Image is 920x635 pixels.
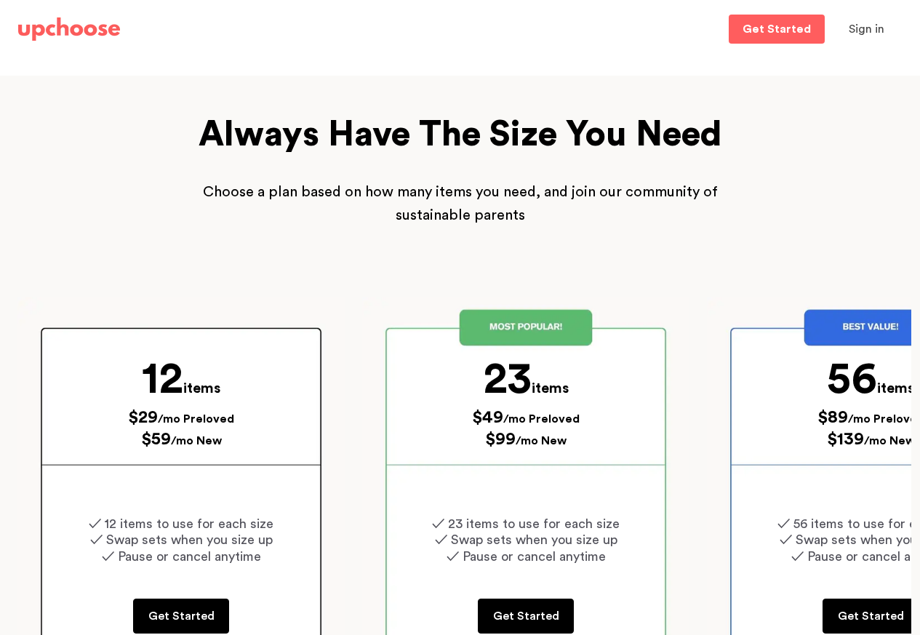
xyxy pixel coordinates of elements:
span: Choose a plan based on how many items you need, and join our community of sustainable parents [203,185,718,223]
p: Get Started [838,607,904,625]
span: $49 [472,409,503,426]
img: UpChoose [18,17,120,41]
span: /mo New [864,435,915,447]
span: ✓ Swap sets when you size up [435,533,617,546]
span: $139 [827,431,864,448]
span: ✓ 12 items to use for each size [89,517,273,530]
a: Get Started [823,599,919,634]
a: Get Started [478,599,574,634]
span: Sign in [849,23,884,35]
a: Get Started [133,599,229,634]
span: /mo New [516,435,567,447]
span: items [877,381,914,396]
p: Get Started [743,23,811,35]
span: $99 [485,431,516,448]
span: 56 [827,357,877,401]
span: $29 [128,409,158,426]
span: ✓ 23 items to use for each size [432,517,620,530]
a: UpChoose [18,15,120,44]
span: $59 [141,431,171,448]
span: /mo New [171,435,222,447]
span: 12 [142,357,183,401]
a: Get Started [729,15,825,44]
span: /mo Preloved [503,413,580,425]
p: Get Started [493,607,559,625]
span: items [183,381,220,396]
button: Sign in [831,15,903,44]
span: ✓ Pause or cancel anytime [102,550,261,563]
span: $89 [817,409,848,426]
span: Always Have The Size You Need [199,117,722,152]
span: /mo Preloved [158,413,234,425]
span: ✓ Swap sets when you size up [90,533,273,546]
span: 23 [484,357,532,401]
span: items [532,381,569,396]
p: Get Started [148,607,215,625]
span: ✓ Pause or cancel anytime [447,550,606,563]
